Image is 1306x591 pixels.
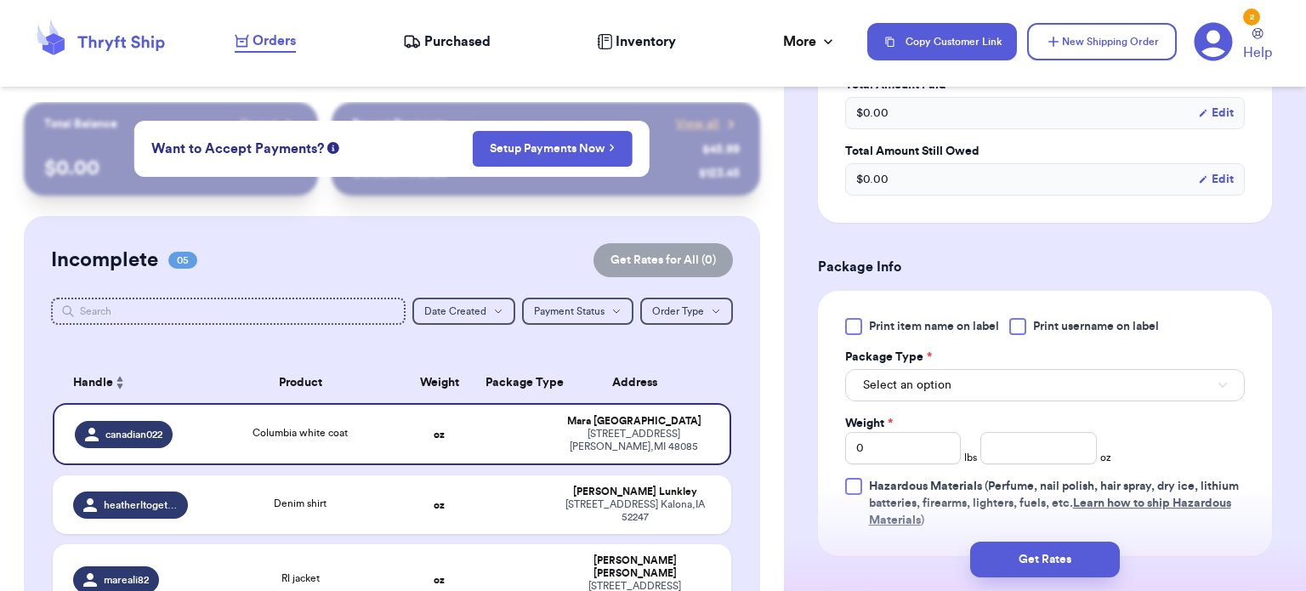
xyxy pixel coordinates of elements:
a: Payout [241,116,298,133]
div: [PERSON_NAME] Lunkley [559,486,711,498]
button: Edit [1198,171,1234,188]
button: Get Rates [970,542,1120,577]
span: $ 0.00 [856,105,889,122]
a: Purchased [403,31,491,52]
button: Date Created [412,298,515,325]
span: $ 0.00 [856,171,889,188]
span: 05 [168,252,197,269]
div: [STREET_ADDRESS] [PERSON_NAME] , MI 48085 [559,428,709,453]
a: 2 [1194,22,1233,61]
span: Rl jacket [281,573,320,583]
button: Get Rates for All (0) [593,243,733,277]
span: oz [1100,451,1111,464]
span: Inventory [616,31,676,52]
span: Want to Accept Payments? [151,139,324,159]
div: $ 45.99 [702,141,740,158]
th: Package Type [475,362,548,403]
div: [PERSON_NAME] [PERSON_NAME] [559,554,711,580]
span: Purchased [424,31,491,52]
span: canadian022 [105,428,162,441]
span: Date Created [424,306,486,316]
th: Address [548,362,731,403]
button: Edit [1198,105,1234,122]
button: Setup Payments Now [472,131,633,167]
button: Order Type [640,298,733,325]
div: [STREET_ADDRESS] Kalona , IA 52247 [559,498,711,524]
button: Select an option [845,369,1245,401]
span: View all [676,116,719,133]
div: 2 [1243,9,1260,26]
input: Search [51,298,406,325]
h3: Package Info [818,257,1272,277]
th: Product [198,362,402,403]
span: Payout [241,116,277,133]
span: Columbia white coat [253,428,348,438]
strong: oz [434,575,445,585]
h2: Incomplete [51,247,158,274]
span: (Perfume, nail polish, hair spray, dry ice, lithium batteries, firearms, lighters, fuels, etc. ) [869,480,1239,526]
button: New Shipping Order [1027,23,1177,60]
label: Weight [845,415,893,432]
th: Weight [403,362,476,403]
button: Copy Customer Link [867,23,1017,60]
span: Payment Status [534,306,605,316]
div: $ 123.45 [699,165,740,182]
span: Print item name on label [869,318,999,335]
p: Recent Payments [352,116,446,133]
span: mareali82 [104,573,149,587]
a: Orders [235,31,296,53]
button: Payment Status [522,298,633,325]
span: Handle [73,374,113,392]
p: Total Balance [44,116,117,133]
span: Hazardous Materials [869,480,982,492]
span: lbs [964,451,977,464]
span: Help [1243,43,1272,63]
a: Setup Payments Now [490,140,615,157]
p: $ 0.00 [44,155,298,182]
strong: oz [434,429,445,440]
span: Select an option [863,377,951,394]
a: Inventory [597,31,676,52]
span: Orders [253,31,296,51]
span: Print username on label [1033,318,1159,335]
span: heatherltogether [104,498,179,512]
strong: oz [434,500,445,510]
a: Help [1243,28,1272,63]
label: Package Type [845,349,932,366]
a: View all [676,116,740,133]
label: Total Amount Still Owed [845,143,1245,160]
span: Denim shirt [274,498,326,509]
button: Sort ascending [113,372,127,393]
div: Mara [GEOGRAPHIC_DATA] [559,415,709,428]
span: Order Type [652,306,704,316]
div: More [783,31,837,52]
